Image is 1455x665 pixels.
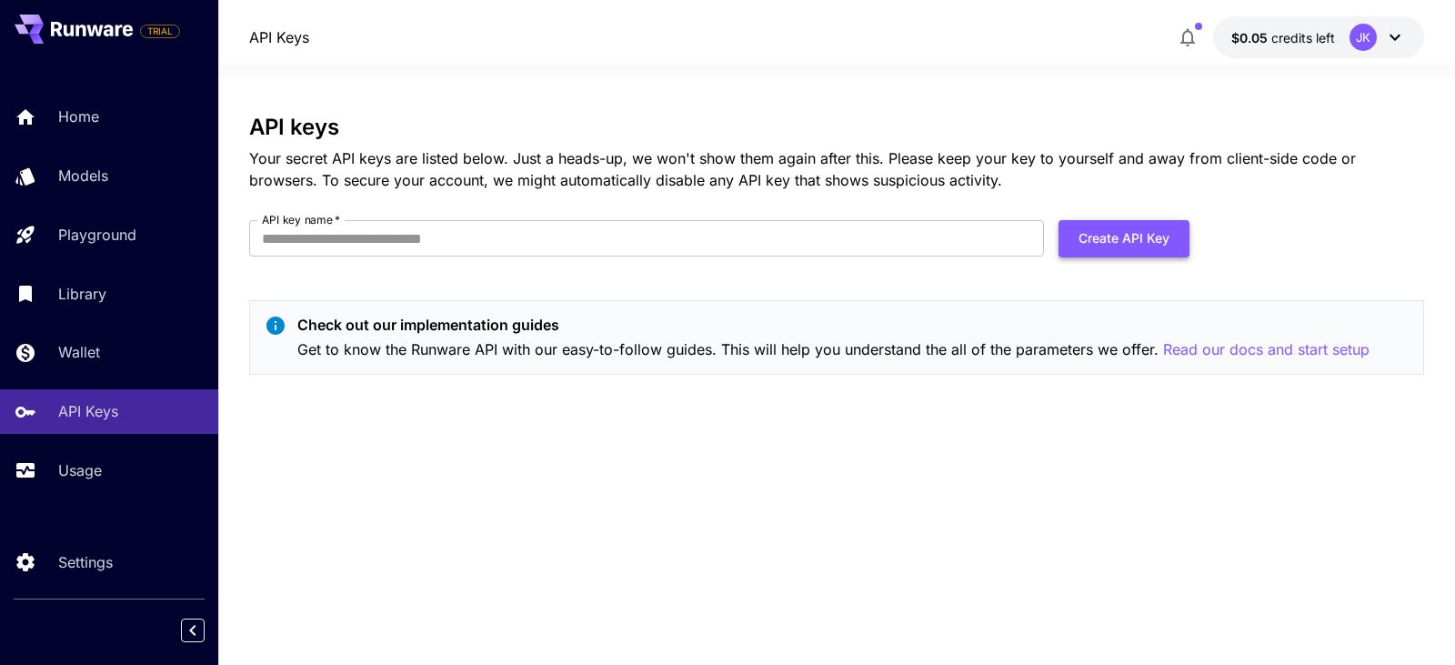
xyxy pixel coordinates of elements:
p: Settings [58,551,113,573]
label: API key name [262,212,340,227]
button: $0.05JK [1213,16,1424,58]
button: Read our docs and start setup [1163,338,1370,361]
p: Check out our implementation guides [297,314,1370,336]
button: Collapse sidebar [181,619,205,642]
nav: breadcrumb [249,26,309,48]
span: TRIAL [141,25,179,38]
div: $0.05 [1231,28,1335,47]
p: Get to know the Runware API with our easy-to-follow guides. This will help you understand the all... [297,338,1370,361]
button: Create API Key [1059,220,1189,257]
p: Models [58,165,108,186]
a: API Keys [249,26,309,48]
span: $0.05 [1231,30,1271,45]
p: Home [58,106,99,127]
p: Your secret API keys are listed below. Just a heads-up, we won't show them again after this. Plea... [249,147,1424,191]
span: credits left [1271,30,1335,45]
p: Playground [58,224,136,246]
h3: API keys [249,115,1424,140]
div: JK [1350,24,1377,51]
p: Wallet [58,341,100,363]
span: Add your payment card to enable full platform functionality. [140,20,180,42]
p: API Keys [58,400,118,422]
div: Collapse sidebar [195,614,218,647]
p: Library [58,283,106,305]
p: Usage [58,459,102,481]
